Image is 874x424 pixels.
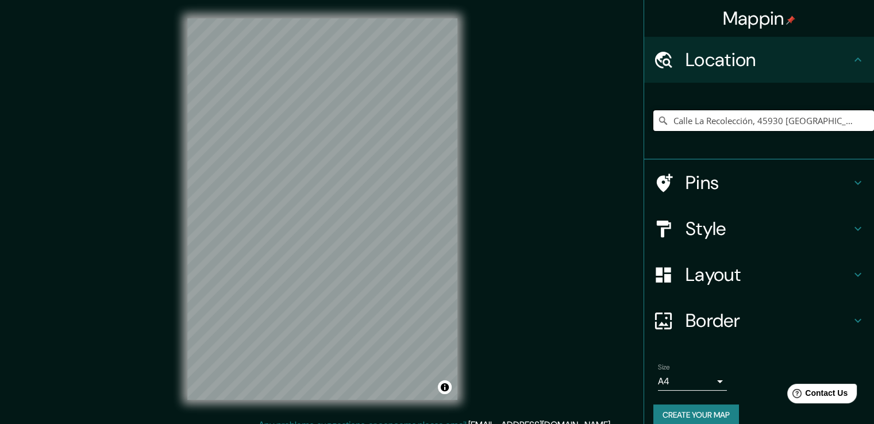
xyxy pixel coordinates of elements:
[644,298,874,344] div: Border
[686,309,851,332] h4: Border
[438,380,452,394] button: Toggle attribution
[187,18,457,400] canvas: Map
[686,171,851,194] h4: Pins
[644,252,874,298] div: Layout
[786,16,795,25] img: pin-icon.png
[723,7,796,30] h4: Mappin
[658,372,727,391] div: A4
[644,206,874,252] div: Style
[658,363,670,372] label: Size
[686,263,851,286] h4: Layout
[686,217,851,240] h4: Style
[653,110,874,131] input: Pick your city or area
[772,379,861,411] iframe: Help widget launcher
[686,48,851,71] h4: Location
[644,37,874,83] div: Location
[644,160,874,206] div: Pins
